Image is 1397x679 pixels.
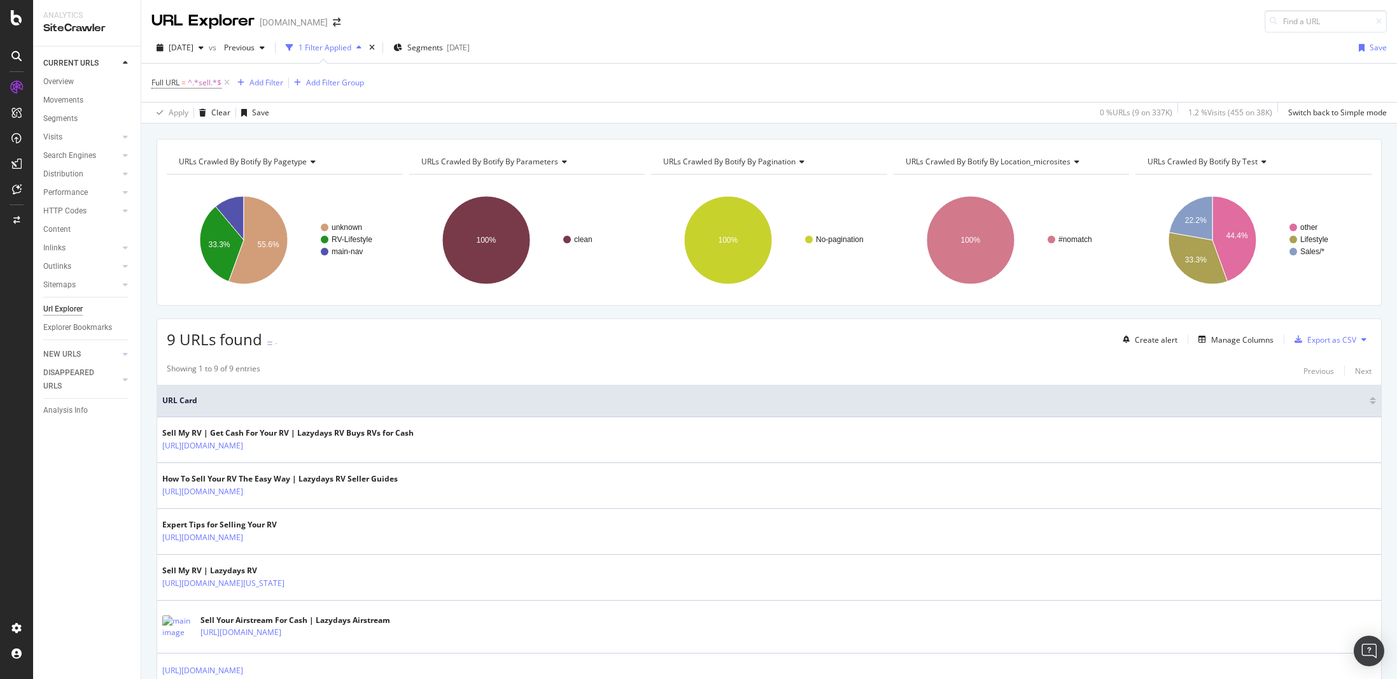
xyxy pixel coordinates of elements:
span: URLs Crawled By Botify By parameters [421,156,558,167]
button: Add Filter Group [289,75,364,90]
a: HTTP Codes [43,204,119,218]
button: Create alert [1118,329,1177,350]
div: Explorer Bookmarks [43,321,112,334]
div: NEW URLS [43,348,81,361]
div: 0 % URLs ( 9 on 337K ) [1100,107,1172,118]
text: 33.3% [208,240,230,249]
button: Save [1354,38,1387,58]
div: [DATE] [447,42,470,53]
input: Find a URL [1265,10,1387,32]
div: Sell My RV | Lazydays RV [162,565,340,576]
span: vs [209,42,219,53]
text: Sales/* [1300,247,1324,256]
a: Inlinks [43,241,119,255]
text: 100% [960,236,980,245]
div: Search Engines [43,149,96,162]
button: Export as CSV [1289,329,1356,350]
text: main-nav [332,247,363,256]
text: #nomatch [1058,235,1092,244]
div: - [275,338,277,348]
span: ^.*sell.*$ [188,74,221,92]
div: CURRENT URLS [43,57,99,70]
div: Open Intercom Messenger [1354,636,1384,666]
button: 1 Filter Applied [281,38,367,58]
text: RV-Lifestyle [332,235,372,244]
text: Lifestyle [1300,235,1328,244]
div: How To Sell Your RV The Easy Way | Lazydays RV Seller Guides [162,473,398,485]
span: URLs Crawled By Botify By location_microsites [906,156,1071,167]
div: Sell Your Airstream For Cash | Lazydays Airstream [200,615,390,626]
div: Overview [43,75,74,89]
a: Distribution [43,168,119,181]
div: Segments [43,112,78,125]
span: Segments [407,42,443,53]
a: [URL][DOMAIN_NAME] [200,626,281,639]
div: 1 Filter Applied [298,42,351,53]
a: Analysis Info [43,404,132,417]
button: [DATE] [151,38,209,58]
div: URL Explorer [151,10,255,32]
button: Segments[DATE] [388,38,475,58]
div: Outlinks [43,260,71,273]
div: arrow-right-arrow-left [333,18,340,27]
span: Full URL [151,77,179,88]
h4: URLs Crawled By Botify By parameters [419,152,634,172]
a: Explorer Bookmarks [43,321,132,334]
div: Expert Tips for Selling Your RV [162,519,298,531]
div: Sell My RV | Get Cash For Your RV | Lazydays RV Buys RVs for Cash [162,427,414,439]
div: Manage Columns [1211,334,1274,345]
button: Previous [219,38,270,58]
div: Clear [211,107,230,118]
text: 22.2% [1185,216,1207,225]
button: Next [1355,363,1372,378]
div: Movements [43,94,83,107]
span: = [181,77,186,88]
h4: URLs Crawled By Botify By pagination [661,152,876,172]
a: Segments [43,112,132,125]
text: 44.4% [1226,231,1248,240]
button: Apply [151,103,188,123]
text: unknown [332,223,362,232]
text: other [1300,223,1317,232]
a: Sitemaps [43,278,119,292]
span: URLs Crawled By Botify By pagetype [179,156,307,167]
h4: URLs Crawled By Botify By test [1145,152,1360,172]
a: Url Explorer [43,303,132,316]
a: CURRENT URLS [43,57,119,70]
div: Performance [43,186,88,199]
div: Content [43,223,71,236]
a: [URL][DOMAIN_NAME] [162,440,243,452]
div: Create alert [1135,334,1177,345]
div: Distribution [43,168,83,181]
div: Add Filter Group [306,77,364,88]
text: 100% [476,236,496,245]
div: DISAPPEARED URLS [43,366,108,393]
a: Visits [43,131,119,144]
div: Inlinks [43,241,66,255]
span: URLs Crawled By Botify By test [1148,156,1258,167]
div: Showing 1 to 9 of 9 entries [167,363,260,378]
div: Analytics [43,10,130,21]
a: [URL][DOMAIN_NAME] [162,485,243,498]
div: Save [252,107,269,118]
button: Switch back to Simple mode [1283,103,1387,123]
div: Apply [169,107,188,118]
a: Overview [43,75,132,89]
div: Sitemaps [43,278,76,292]
div: Next [1355,366,1372,376]
div: A chart. [409,185,643,296]
span: URL Card [162,395,1366,406]
button: Previous [1303,363,1334,378]
svg: A chart. [167,185,401,296]
div: Previous [1303,366,1334,376]
text: clean [574,235,593,244]
text: No-pagination [816,235,864,244]
div: SiteCrawler [43,21,130,36]
a: DISAPPEARED URLS [43,366,119,393]
a: [URL][DOMAIN_NAME] [162,664,243,677]
div: Switch back to Simple mode [1288,107,1387,118]
text: 100% [719,236,738,245]
a: [URL][DOMAIN_NAME] [162,531,243,544]
a: Movements [43,94,132,107]
svg: A chart. [894,185,1128,296]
